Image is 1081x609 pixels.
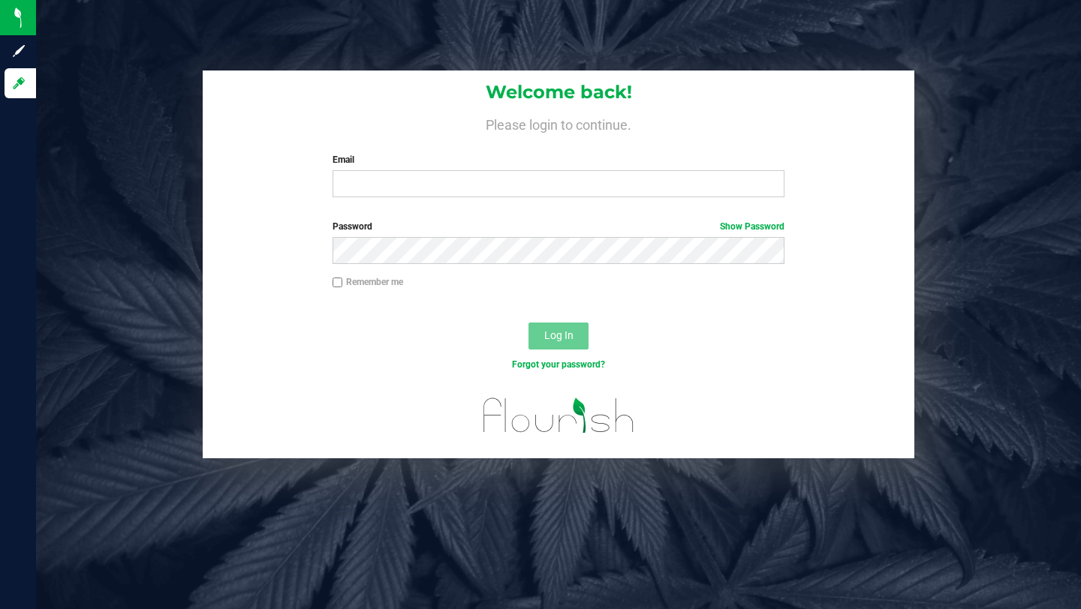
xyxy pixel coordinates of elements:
[203,114,914,132] h4: Please login to continue.
[333,277,343,288] input: Remember me
[512,359,605,370] a: Forgot your password?
[203,82,914,102] h1: Welcome back!
[333,221,372,232] span: Password
[470,387,648,444] img: flourish_logo.svg
[11,43,26,58] inline-svg: Sign up
[528,322,589,349] button: Log In
[11,76,26,91] inline-svg: Log in
[333,275,403,289] label: Remember me
[544,329,574,341] span: Log In
[720,221,784,232] a: Show Password
[333,153,784,166] label: Email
